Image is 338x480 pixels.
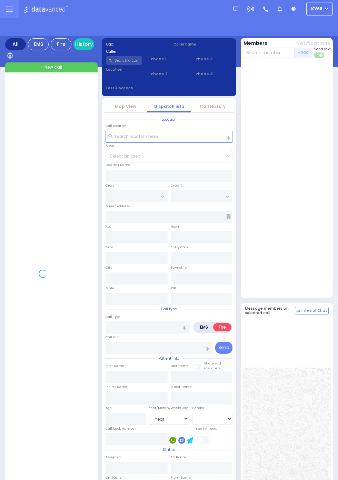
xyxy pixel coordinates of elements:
[243,40,267,47] button: Members
[106,384,127,389] label: P First Name
[73,38,94,50] a: History
[106,363,124,368] label: First Name
[106,265,112,270] label: City
[204,361,222,366] small: Share with
[311,6,322,12] span: ky68
[171,183,183,188] label: Cross 2
[106,286,115,291] label: State
[314,47,331,52] span: Send text
[243,48,295,58] input: Search member
[106,224,111,229] label: Apt
[226,214,231,219] span: Other building occupants
[195,323,213,331] label: EMS
[204,366,221,370] span: members
[233,7,238,12] img: message.svg
[106,162,130,167] label: Location Name
[196,427,217,431] label: Use Callback
[106,314,121,319] label: Call Type
[196,56,232,62] span: Phone 3
[213,323,231,331] label: Fire
[149,406,189,410] div: Year/Month/Week/Day
[215,342,232,354] button: Send
[106,49,165,54] label: Caller:
[295,307,329,314] button: Internal Chat
[106,455,121,460] label: Assigned
[106,143,115,148] label: Areas
[5,38,26,50] div: All
[151,56,187,62] span: Phone 1
[171,265,187,270] label: Township
[28,38,49,50] div: EMS
[171,475,191,480] label: From Scene
[158,117,180,122] span: Location
[171,363,189,368] label: Last Name
[158,307,180,312] span: Call type
[115,103,136,109] a: Map View
[301,308,327,313] span: Internal Chat
[171,224,180,229] label: Room
[306,2,333,16] button: ky68
[106,131,232,143] input: Search location here
[106,42,165,47] label: Cad:
[40,64,62,70] span: + New call
[196,71,232,77] span: Phone 4
[110,153,141,159] span: Select an area
[155,356,182,361] span: Patient info
[173,42,232,47] label: Caller name
[200,103,226,109] a: Call History
[106,123,127,128] label: Call Location
[106,67,142,72] label: Location
[106,426,136,431] label: Call back number
[297,310,300,313] img: comment-alt.png
[106,475,122,480] label: On Scene
[24,5,70,13] img: Logo
[106,335,119,340] label: Call Info
[106,56,142,65] input: Search a contact
[245,306,295,315] h5: Message members on selected call
[296,40,330,47] button: Notifications
[192,406,205,410] label: Gender
[154,103,184,109] a: Dispatch info
[314,52,325,59] label: Turn off text
[151,71,187,77] span: Phone 2
[171,245,189,250] label: Entry Code
[159,447,178,452] span: Status
[106,183,117,188] label: Cross 1
[106,406,112,410] label: Age
[171,286,176,291] label: ZIP
[106,86,169,91] label: Last 3 location
[171,384,192,389] label: P Last Name
[106,245,113,250] label: Floor
[106,204,130,209] label: Street Address
[171,455,186,460] label: En Route
[51,38,71,50] div: Fire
